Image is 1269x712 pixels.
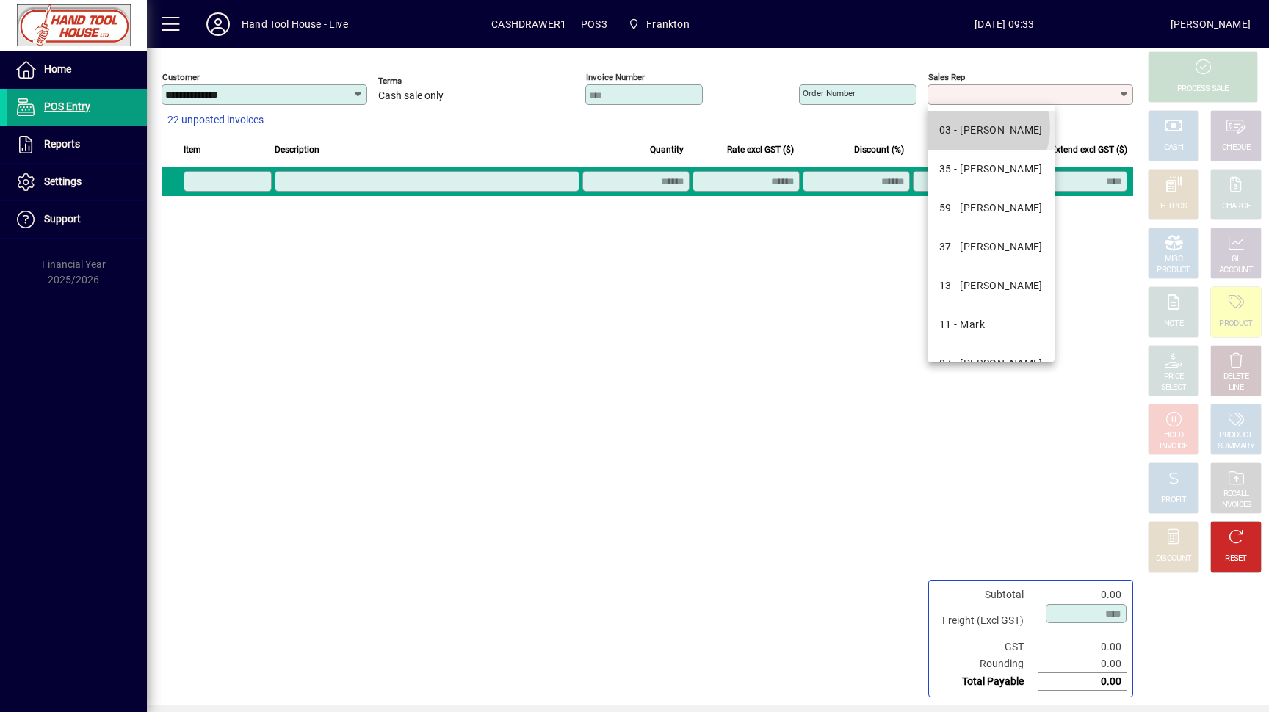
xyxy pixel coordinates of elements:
[935,586,1038,603] td: Subtotal
[1051,142,1127,158] span: Extend excl GST ($)
[1160,441,1187,452] div: INVOICE
[650,142,684,158] span: Quantity
[928,228,1055,266] mat-option: 37 - Kelvin
[44,138,80,150] span: Reports
[44,101,90,112] span: POS Entry
[1177,84,1229,95] div: PROCESS SALE
[1160,201,1187,212] div: EFTPOS
[586,72,645,82] mat-label: Invoice number
[1164,319,1183,330] div: NOTE
[939,317,985,333] div: 11 - Mark
[854,142,904,158] span: Discount (%)
[162,72,200,82] mat-label: Customer
[1157,265,1190,276] div: PRODUCT
[195,11,242,37] button: Profile
[1219,265,1253,276] div: ACCOUNT
[1232,254,1241,265] div: GL
[928,150,1055,189] mat-option: 35 - Cheri De Baugh
[275,142,319,158] span: Description
[803,88,856,98] mat-label: Order number
[1225,553,1247,564] div: RESET
[1219,430,1252,441] div: PRODUCT
[44,175,82,187] span: Settings
[939,239,1043,255] div: 37 - [PERSON_NAME]
[939,200,1043,216] div: 59 - [PERSON_NAME]
[1220,500,1251,511] div: INVOICES
[928,189,1055,228] mat-option: 59 - CRAIG
[1038,673,1127,691] td: 0.00
[167,112,264,128] span: 22 unposted invoices
[162,107,270,134] button: 22 unposted invoices
[935,673,1038,691] td: Total Payable
[1164,142,1183,153] div: CASH
[622,11,695,37] span: Frankton
[1229,382,1243,393] div: LINE
[939,356,1043,371] div: 87 - [PERSON_NAME]
[1222,142,1250,153] div: CHEQUE
[935,603,1038,639] td: Freight (Excl GST)
[1218,441,1254,452] div: SUMMARY
[1038,655,1127,673] td: 0.00
[44,63,71,75] span: Home
[928,344,1055,383] mat-option: 87 - Matt
[581,12,607,36] span: POS3
[727,142,794,158] span: Rate excl GST ($)
[939,161,1043,177] div: 35 - [PERSON_NAME]
[1161,495,1186,506] div: PROFIT
[928,111,1055,150] mat-option: 03 - Campbell
[1222,201,1251,212] div: CHARGE
[7,51,147,88] a: Home
[1219,319,1252,330] div: PRODUCT
[242,12,348,36] div: Hand Tool House - Live
[928,305,1055,344] mat-option: 11 - Mark
[1164,371,1184,382] div: PRICE
[935,639,1038,655] td: GST
[939,123,1043,138] div: 03 - [PERSON_NAME]
[839,12,1171,36] span: [DATE] 09:33
[928,72,965,82] mat-label: Sales rep
[184,142,201,158] span: Item
[1156,553,1191,564] div: DISCOUNT
[646,12,689,36] span: Frankton
[928,266,1055,305] mat-option: 13 - Lucy Dipple
[1038,639,1127,655] td: 0.00
[7,126,147,163] a: Reports
[378,76,466,86] span: Terms
[939,278,1043,294] div: 13 - [PERSON_NAME]
[1171,12,1251,36] div: [PERSON_NAME]
[1223,489,1249,500] div: RECALL
[935,655,1038,673] td: Rounding
[1223,371,1248,382] div: DELETE
[44,213,81,225] span: Support
[491,12,566,36] span: CASHDRAWER1
[7,201,147,238] a: Support
[1165,254,1182,265] div: MISC
[1038,586,1127,603] td: 0.00
[1164,430,1183,441] div: HOLD
[7,164,147,200] a: Settings
[1161,382,1187,393] div: SELECT
[378,90,444,102] span: Cash sale only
